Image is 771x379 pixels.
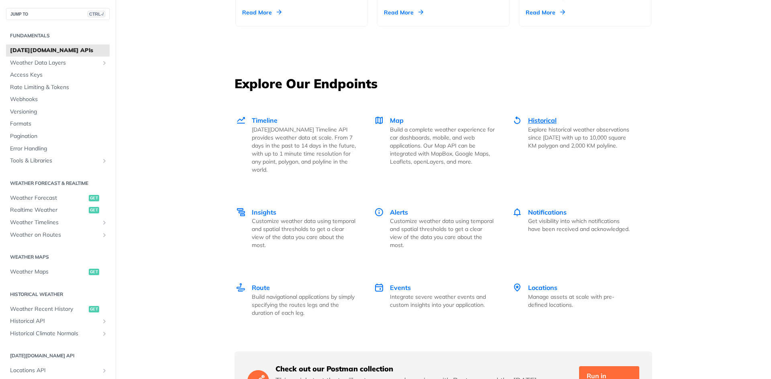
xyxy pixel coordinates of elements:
div: Read More [526,8,565,16]
span: get [89,269,99,275]
a: Historical Historical Explore historical weather observations since [DATE] with up to 10,000 squa... [504,99,642,191]
p: [DATE][DOMAIN_NAME] Timeline API provides weather data at scale. From 7 days in the past to 14 da... [252,126,357,174]
a: Weather Data LayersShow subpages for Weather Data Layers [6,57,110,69]
a: Timeline Timeline [DATE][DOMAIN_NAME] Timeline API provides weather data at scale. From 7 days in... [235,99,365,191]
button: Show subpages for Historical API [101,318,108,324]
a: Access Keys [6,69,110,81]
span: Weather Maps [10,268,87,276]
p: Get visibility into which notifications have been received and acknowledged. [528,217,633,233]
img: Route [236,283,246,292]
img: Insights [236,207,246,217]
img: Events [374,283,384,292]
span: Weather Forecast [10,194,87,202]
a: Rate Limiting & Tokens [6,81,110,93]
span: Weather Data Layers [10,59,99,67]
div: Read More [242,8,281,16]
span: Map [390,116,404,124]
div: Read More [384,8,423,16]
span: Weather Recent History [10,305,87,313]
button: Show subpages for Weather Timelines [101,219,108,226]
span: Historical API [10,317,99,325]
span: Webhooks [10,95,108,103]
h2: Historical Weather [6,291,110,298]
span: Historical Climate Normals [10,330,99,338]
span: get [89,306,99,312]
span: Error Handling [10,145,108,153]
a: Pagination [6,130,110,142]
p: Customize weather data using temporal and spatial thresholds to get a clear view of the data you ... [390,217,495,249]
span: Realtime Weather [10,206,87,214]
button: Show subpages for Historical Climate Normals [101,330,108,337]
a: Events Events Integrate severe weather events and custom insights into your application. [365,266,504,334]
p: Customize weather data using temporal and spatial thresholds to get a clear view of the data you ... [252,217,357,249]
span: Tools & Libraries [10,157,99,165]
span: Insights [252,208,276,216]
a: Webhooks [6,93,110,105]
p: Build navigational applications by simply specifying the routes legs and the duration of each leg. [252,293,357,317]
img: Map [374,116,384,125]
a: Route Route Build navigational applications by simply specifying the routes legs and the duration... [235,266,365,334]
a: Error Handling [6,143,110,155]
span: get [89,195,99,201]
a: Tools & LibrariesShow subpages for Tools & Libraries [6,155,110,167]
span: Versioning [10,108,108,116]
span: Locations [528,284,557,292]
span: Formats [10,120,108,128]
span: Weather Timelines [10,219,99,227]
span: Events [390,284,411,292]
button: Show subpages for Weather Data Layers [101,60,108,66]
span: [DATE][DOMAIN_NAME] APIs [10,47,108,55]
button: Show subpages for Weather on Routes [101,232,108,238]
span: Historical [528,116,557,124]
a: Weather Recent Historyget [6,303,110,315]
span: Alerts [390,208,408,216]
img: Timeline [236,116,246,125]
button: JUMP TOCTRL-/ [6,8,110,20]
a: Realtime Weatherget [6,204,110,216]
span: get [89,207,99,213]
a: Versioning [6,106,110,118]
a: Alerts Alerts Customize weather data using temporal and spatial thresholds to get a clear view of... [365,191,504,266]
button: Show subpages for Locations API [101,367,108,374]
span: Route [252,284,270,292]
a: Formats [6,118,110,130]
button: Show subpages for Tools & Libraries [101,158,108,164]
p: Build a complete weather experience for car dashboards, mobile, and web applications. Our Map API... [390,126,495,166]
a: [DATE][DOMAIN_NAME] APIs [6,45,110,57]
img: Historical [512,116,522,125]
span: Locations API [10,367,99,375]
a: Weather Mapsget [6,266,110,278]
h5: Check out our Postman collection [275,364,573,374]
img: Alerts [374,207,384,217]
a: Historical APIShow subpages for Historical API [6,315,110,327]
a: Weather Forecastget [6,192,110,204]
span: Pagination [10,132,108,140]
a: Weather on RoutesShow subpages for Weather on Routes [6,229,110,241]
a: Historical Climate NormalsShow subpages for Historical Climate Normals [6,328,110,340]
span: Access Keys [10,71,108,79]
span: Weather on Routes [10,231,99,239]
span: CTRL-/ [88,11,105,17]
h2: [DATE][DOMAIN_NAME] API [6,352,110,359]
span: Timeline [252,116,277,124]
h2: Weather Maps [6,253,110,261]
span: Notifications [528,208,567,216]
h2: Fundamentals [6,32,110,39]
img: Notifications [512,207,522,217]
h3: Explore Our Endpoints [235,75,652,92]
span: Rate Limiting & Tokens [10,83,108,91]
a: Notifications Notifications Get visibility into which notifications have been received and acknow... [504,191,642,266]
p: Manage assets at scale with pre-defined locations. [528,293,633,309]
img: Locations [512,283,522,292]
a: Locations APIShow subpages for Locations API [6,365,110,377]
a: Insights Insights Customize weather data using temporal and spatial thresholds to get a clear vie... [235,191,365,266]
p: Integrate severe weather events and custom insights into your application. [390,293,495,309]
a: Weather TimelinesShow subpages for Weather Timelines [6,217,110,229]
a: Locations Locations Manage assets at scale with pre-defined locations. [504,266,642,334]
h2: Weather Forecast & realtime [6,180,110,187]
p: Explore historical weather observations since [DATE] with up to 10,000 square KM polygon and 2,00... [528,126,633,150]
a: Map Map Build a complete weather experience for car dashboards, mobile, and web applications. Our... [365,99,504,191]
